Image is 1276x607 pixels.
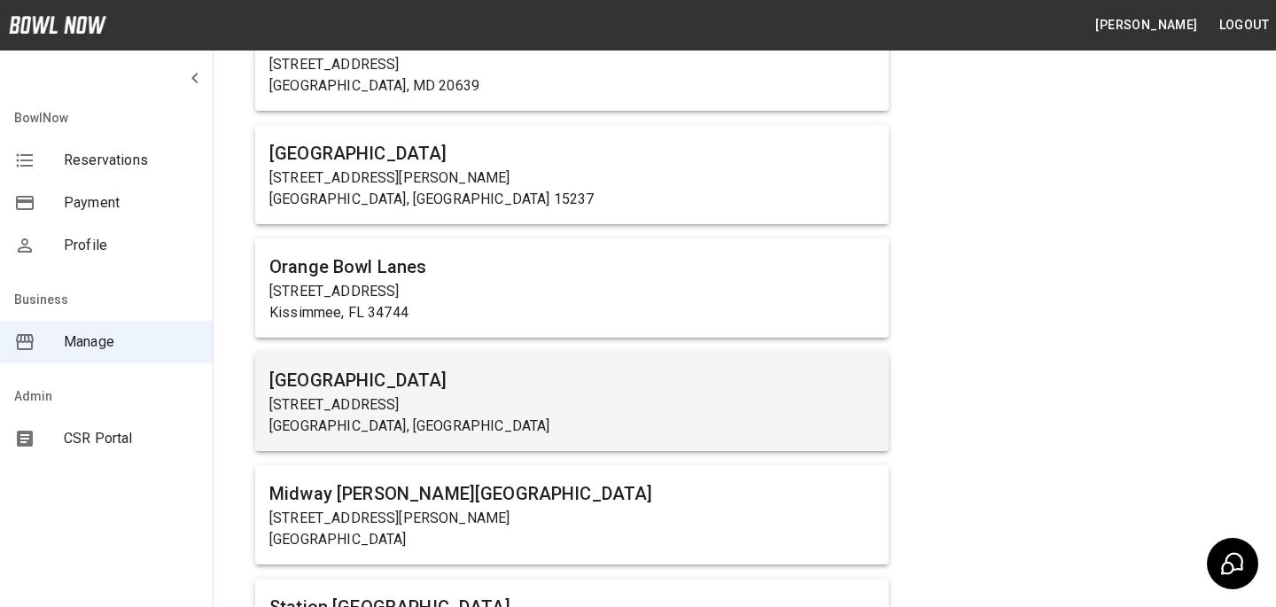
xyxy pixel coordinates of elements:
[269,167,875,189] p: [STREET_ADDRESS][PERSON_NAME]
[64,192,198,214] span: Payment
[64,428,198,449] span: CSR Portal
[269,529,875,550] p: [GEOGRAPHIC_DATA]
[1088,9,1204,42] button: [PERSON_NAME]
[269,75,875,97] p: [GEOGRAPHIC_DATA], MD 20639
[64,331,198,353] span: Manage
[269,508,875,529] p: [STREET_ADDRESS][PERSON_NAME]
[64,235,198,256] span: Profile
[269,394,875,416] p: [STREET_ADDRESS]
[269,281,875,302] p: [STREET_ADDRESS]
[269,416,875,437] p: [GEOGRAPHIC_DATA], [GEOGRAPHIC_DATA]
[64,150,198,171] span: Reservations
[269,302,875,323] p: Kissimmee, FL 34744
[269,479,875,508] h6: Midway [PERSON_NAME][GEOGRAPHIC_DATA]
[1212,9,1276,42] button: Logout
[269,54,875,75] p: [STREET_ADDRESS]
[269,189,875,210] p: [GEOGRAPHIC_DATA], [GEOGRAPHIC_DATA] 15237
[269,253,875,281] h6: Orange Bowl Lanes
[269,366,875,394] h6: [GEOGRAPHIC_DATA]
[269,139,875,167] h6: [GEOGRAPHIC_DATA]
[9,16,106,34] img: logo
